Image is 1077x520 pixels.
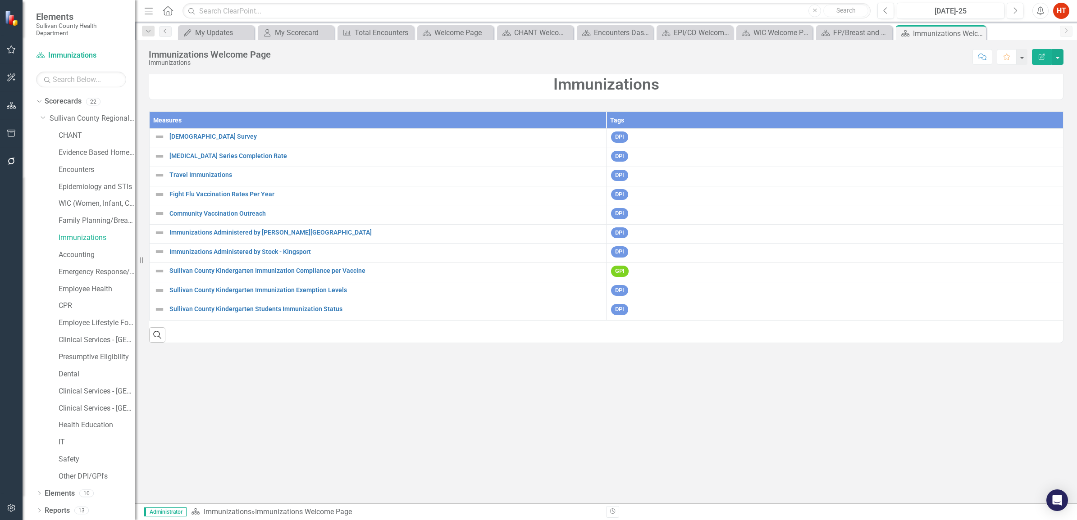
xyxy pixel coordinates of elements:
a: Family Planning/Breast and Cervical [59,216,135,226]
td: Double-Click to Edit Right Click for Context Menu [150,224,607,244]
a: CPR [59,301,135,311]
a: My Updates [180,27,252,38]
img: Not Defined [154,246,165,257]
td: Double-Click to Edit Right Click for Context Menu [150,167,607,186]
img: Not Defined [154,304,165,315]
button: Search [823,5,868,17]
a: My Scorecard [260,27,332,38]
small: Sullivan County Health Department [36,22,126,37]
td: Double-Click to Edit Right Click for Context Menu [150,262,607,282]
span: DPI [611,131,628,143]
a: Employee Health [59,284,135,294]
a: Community Vaccination Outreach [169,210,602,217]
td: Double-Click to Edit [607,301,1063,321]
span: DPI [611,227,628,239]
td: Double-Click to Edit [607,262,1063,282]
a: Scorecards [45,96,82,107]
span: DPI [611,304,628,315]
a: Sullivan County Kindergarten Immunization Compliance per Vaccine [169,267,602,274]
td: Double-Click to Edit Right Click for Context Menu [150,282,607,301]
div: My Updates [195,27,252,38]
a: Immunizations [204,507,251,516]
a: Reports [45,506,70,516]
img: Not Defined [154,170,165,181]
span: DPI [611,189,628,200]
a: Immunizations Administered by [PERSON_NAME][GEOGRAPHIC_DATA] [169,229,602,236]
td: Double-Click to Edit [607,148,1063,167]
a: Safety [59,454,135,465]
a: CHANT [59,131,135,141]
a: Sullivan County Kindergarten Immunization Exemption Levels [169,287,602,294]
span: DPI [611,151,628,162]
a: Encounters Dashboard [579,27,651,38]
a: Other DPI/GPI's [59,471,135,482]
span: GPI [611,266,629,277]
a: Clinical Services - [GEOGRAPHIC_DATA] [59,403,135,414]
div: Immunizations Welcome Page [255,507,352,516]
div: Open Intercom Messenger [1046,489,1068,511]
div: WIC Welcome Page [753,27,810,38]
span: Elements [36,11,126,22]
td: Double-Click to Edit [607,186,1063,205]
a: Immunizations [36,50,126,61]
div: 13 [74,506,89,514]
span: DPI [611,170,628,181]
input: Search ClearPoint... [183,3,871,19]
img: Not Defined [154,208,165,219]
span: DPI [611,246,628,258]
td: Double-Click to Edit [607,244,1063,263]
td: Double-Click to Edit [607,205,1063,225]
div: Welcome Page [434,27,491,38]
a: Employee Lifestyle Focus [59,318,135,328]
a: Fight Flu Vaccination Rates Per Year [169,191,602,198]
a: Sullivan County Regional Health Department [50,113,135,124]
div: My Scorecard [275,27,332,38]
input: Search Below... [36,72,126,87]
span: DPI [611,208,628,219]
td: Double-Click to Edit [607,224,1063,244]
img: ClearPoint Strategy [5,10,20,26]
a: CHANT Welcome Page [499,27,571,38]
td: Double-Click to Edit Right Click for Context Menu [150,186,607,205]
a: Evidence Based Home Visiting [59,148,135,158]
a: EPI/CD Welcome Page [659,27,730,38]
a: Health Education [59,420,135,430]
a: Accounting [59,250,135,260]
a: Total Encounters [340,27,411,38]
button: HT [1053,3,1069,19]
div: FP/Breast and Cervical Welcome Page [833,27,890,38]
div: 22 [86,98,100,105]
td: Double-Click to Edit Right Click for Context Menu [150,205,607,225]
img: Not Defined [154,266,165,276]
a: Immunizations Administered by Stock - Kingsport [169,249,602,255]
td: Double-Click to Edit Right Click for Context Menu [150,148,607,167]
td: Double-Click to Edit Right Click for Context Menu [150,129,607,148]
div: Total Encounters [355,27,411,38]
td: Double-Click to Edit Right Click for Context Menu [150,301,607,321]
a: Encounters [59,165,135,175]
a: Immunizations [59,233,135,243]
a: IT [59,437,135,448]
a: Presumptive Eligibility [59,352,135,362]
div: EPI/CD Welcome Page [674,27,730,38]
td: Double-Click to Edit [607,129,1063,148]
a: [DEMOGRAPHIC_DATA] Survey [169,133,602,140]
a: FP/Breast and Cervical Welcome Page [818,27,890,38]
a: WIC (Women, Infant, Child) [59,199,135,209]
img: Not Defined [154,131,165,142]
span: DPI [611,285,628,296]
a: [MEDICAL_DATA] Series Completion Rate [169,153,602,159]
img: Not Defined [154,227,165,238]
a: Epidemiology and STIs [59,182,135,192]
a: Clinical Services - [GEOGRAPHIC_DATA] [59,386,135,397]
img: Not Defined [154,189,165,200]
td: Double-Click to Edit [607,282,1063,301]
div: Immunizations [149,59,271,66]
div: Encounters Dashboard [594,27,651,38]
img: Not Defined [154,151,165,162]
button: [DATE]-25 [897,3,1004,19]
td: Double-Click to Edit Right Click for Context Menu [150,244,607,263]
div: » [191,507,599,517]
a: Travel Immunizations [169,172,602,178]
div: Immunizations Welcome Page [913,28,984,39]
